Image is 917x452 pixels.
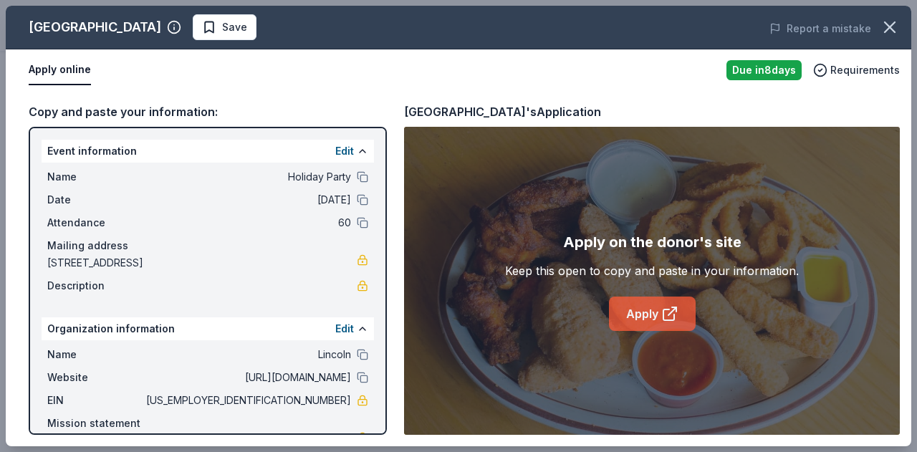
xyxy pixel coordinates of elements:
span: [STREET_ADDRESS] [47,254,357,271]
span: Save [222,19,247,36]
a: Apply [609,297,696,331]
div: Keep this open to copy and paste in your information. [505,262,799,279]
div: Mission statement [47,415,368,432]
span: 60 [143,214,351,231]
span: Lincoln [143,346,351,363]
div: Event information [42,140,374,163]
span: Website [47,369,143,386]
span: Date [47,191,143,208]
span: Name [47,346,143,363]
span: Holiday Party [143,168,351,186]
span: Description [47,277,143,294]
div: [GEOGRAPHIC_DATA] [29,16,161,39]
span: [US_EMPLOYER_IDENTIFICATION_NUMBER] [143,392,351,409]
button: Requirements [813,62,900,79]
div: Mailing address [47,237,368,254]
span: Attendance [47,214,143,231]
button: Edit [335,320,354,337]
button: Apply online [29,55,91,85]
button: Save [193,14,256,40]
div: Organization information [42,317,374,340]
span: Name [47,168,143,186]
div: [GEOGRAPHIC_DATA]'s Application [404,102,601,121]
span: Requirements [830,62,900,79]
div: Copy and paste your information: [29,102,387,121]
span: EIN [47,392,143,409]
button: Edit [335,143,354,160]
button: Report a mistake [769,20,871,37]
span: [URL][DOMAIN_NAME] [143,369,351,386]
div: Due in 8 days [726,60,802,80]
div: Apply on the donor's site [563,231,741,254]
span: [DATE] [143,191,351,208]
